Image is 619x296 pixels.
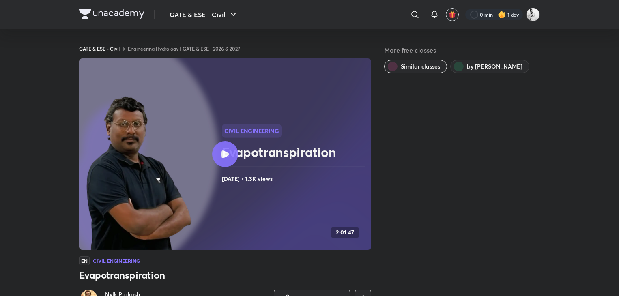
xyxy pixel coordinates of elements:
button: avatar [446,8,459,21]
button: Similar classes [384,60,447,73]
a: GATE & ESE - Civil [79,45,120,52]
h4: Civil Engineering [93,258,140,263]
img: sveer yadav [526,8,540,21]
h5: More free classes [384,45,540,55]
img: Company Logo [79,9,144,19]
img: avatar [449,11,456,18]
a: Company Logo [79,9,144,21]
h4: 2:01:47 [336,229,354,236]
h2: Evapotranspiration [222,144,368,160]
button: by Nvlk Prakash [450,60,529,73]
span: EN [79,256,90,265]
img: streak [498,11,506,19]
a: Engineering Hydrology | GATE & ESE | 2026 & 2027 [128,45,240,52]
button: GATE & ESE - Civil [165,6,243,23]
span: Similar classes [401,62,440,71]
h4: [DATE] • 1.3K views [222,174,368,184]
h3: Evapotranspiration [79,268,371,281]
span: by Nvlk Prakash [467,62,522,71]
